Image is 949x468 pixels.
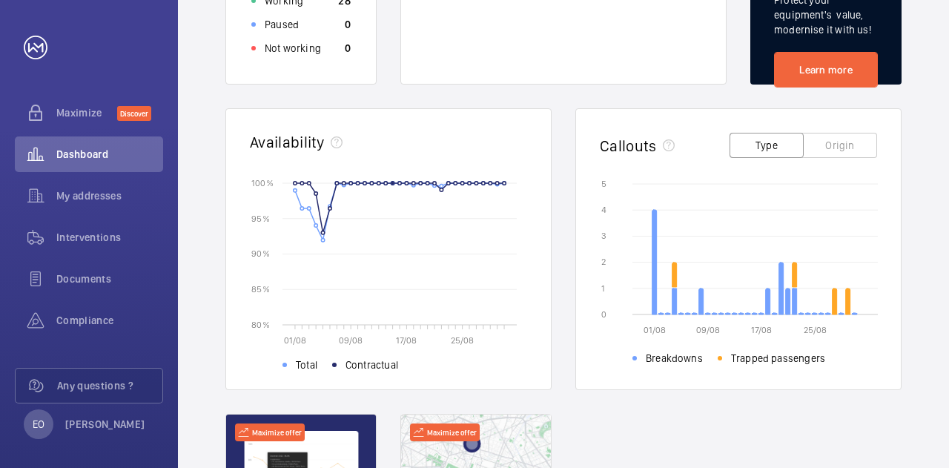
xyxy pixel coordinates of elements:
text: 85 % [251,284,270,294]
p: Paused [265,17,299,32]
text: 01/08 [644,325,666,335]
text: 17/08 [751,325,772,335]
span: My addresses [56,188,163,203]
text: 2 [601,257,606,267]
p: 0 [345,41,351,56]
a: Learn more [774,52,878,88]
span: Interventions [56,230,163,245]
span: Trapped passengers [731,351,825,366]
span: Compliance [56,313,163,328]
h2: Callouts [600,136,657,155]
text: 4 [601,205,606,215]
button: Origin [803,133,877,158]
button: Type [730,133,804,158]
span: Documents [56,271,163,286]
span: Total [296,357,317,372]
text: 1 [601,283,605,294]
text: 90 % [251,248,270,259]
text: 09/08 [696,325,720,335]
text: 3 [601,231,606,241]
span: Dashboard [56,147,163,162]
text: 25/08 [451,335,474,346]
span: Maximize [56,105,117,120]
text: 0 [601,309,606,320]
span: Breakdowns [646,351,703,366]
text: 100 % [251,177,274,188]
p: 0 [345,17,351,32]
text: 01/08 [284,335,306,346]
span: Discover [117,106,151,121]
p: EO [33,417,44,432]
text: 17/08 [396,335,417,346]
p: [PERSON_NAME] [65,417,145,432]
h2: Availability [250,133,325,151]
text: 5 [601,179,606,189]
text: 95 % [251,213,270,223]
span: Any questions ? [57,378,162,393]
text: 80 % [251,319,270,329]
div: Maximize offer [235,423,305,441]
div: Maximize offer [410,423,480,441]
p: Not working [265,41,321,56]
span: Contractual [345,357,398,372]
text: 25/08 [804,325,827,335]
text: 09/08 [339,335,363,346]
